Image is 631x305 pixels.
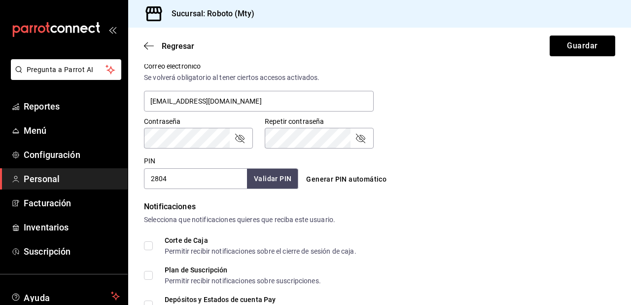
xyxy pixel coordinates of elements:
[24,124,120,137] span: Menú
[550,36,615,56] button: Guardar
[165,296,505,303] div: Depósitos y Estados de cuenta Pay
[265,118,374,125] label: Repetir contraseña
[144,215,615,225] div: Selecciona que notificaciones quieres que reciba este usuario.
[24,221,120,234] span: Inventarios
[24,245,120,258] span: Suscripción
[164,8,254,20] h3: Sucursal: Roboto (Mty)
[144,63,374,70] label: Correo electrónico
[27,65,106,75] span: Pregunta a Parrot AI
[162,41,194,51] span: Regresar
[24,290,107,302] span: Ayuda
[24,100,120,113] span: Reportes
[108,26,116,34] button: open_drawer_menu
[24,196,120,210] span: Facturación
[165,277,321,284] div: Permitir recibir notificaciones sobre suscripciones.
[354,132,366,144] button: passwordField
[165,248,356,255] div: Permitir recibir notificaciones sobre el cierre de sesión de caja.
[144,41,194,51] button: Regresar
[24,148,120,161] span: Configuración
[7,72,121,82] a: Pregunta a Parrot AI
[234,132,245,144] button: passwordField
[144,118,253,125] label: Contraseña
[144,168,247,189] input: 3 a 6 dígitos
[165,237,356,244] div: Corte de Caja
[11,59,121,80] button: Pregunta a Parrot AI
[24,172,120,186] span: Personal
[165,267,321,273] div: Plan de Suscripción
[302,170,390,189] button: Generar PIN automático
[144,201,615,213] div: Notificaciones
[247,169,298,189] button: Validar PIN
[144,157,155,164] label: PIN
[144,73,374,83] div: Se volverá obligatorio al tener ciertos accesos activados.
